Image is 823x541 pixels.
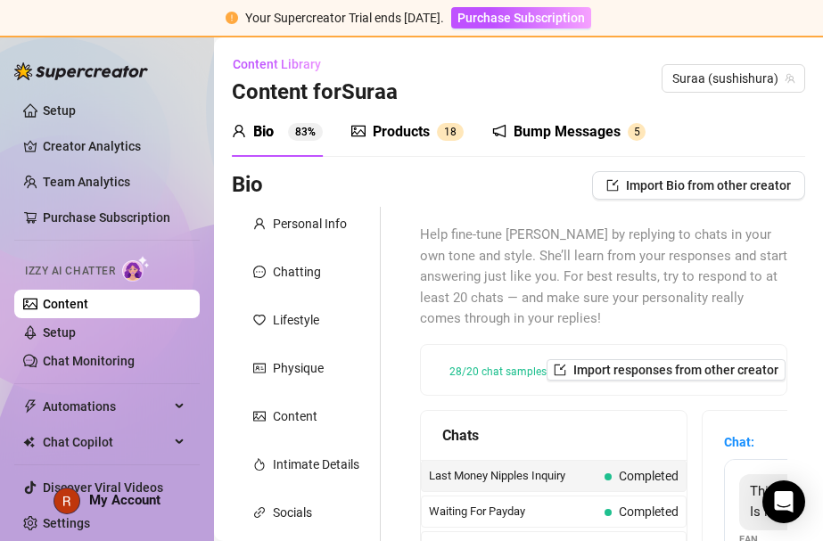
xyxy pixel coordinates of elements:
[43,392,169,421] span: Automations
[606,179,619,192] span: import
[457,11,585,25] span: Purchase Subscription
[429,503,597,521] span: Waiting For Payday
[23,399,37,414] span: thunderbolt
[245,11,444,25] span: Your Supercreator Trial ends [DATE].
[351,124,366,138] span: picture
[253,121,274,143] div: Bio
[514,121,621,143] div: Bump Messages
[253,217,266,230] span: user
[253,458,266,471] span: fire
[762,480,805,523] div: Open Intercom Messenger
[253,410,266,422] span: picture
[43,428,169,456] span: Chat Copilot
[43,132,185,160] a: Creator Analytics
[619,469,679,483] span: Completed
[449,366,547,377] span: 28/20 chat samples
[23,436,35,448] img: Chat Copilot
[451,11,591,25] a: Purchase Subscription
[626,178,791,193] span: Import Bio from other creator
[628,123,646,141] sup: 5
[122,256,150,282] img: AI Chatter
[233,57,321,71] span: Content Library
[492,124,506,138] span: notification
[273,455,359,474] div: Intimate Details
[232,171,263,200] h3: Bio
[273,503,312,522] div: Socials
[43,325,76,340] a: Setup
[253,266,266,278] span: message
[43,480,163,495] a: Discover Viral Videos
[672,65,794,92] span: Suraa (sushishura)
[547,359,786,381] button: Import responses from other creator
[226,12,238,24] span: exclamation-circle
[273,262,321,282] div: Chatting
[232,50,335,78] button: Content Library
[43,516,90,530] a: Settings
[444,126,450,138] span: 1
[25,263,115,280] span: Izzy AI Chatter
[437,123,464,141] sup: 18
[442,424,479,447] span: Chats
[619,504,679,519] span: Completed
[253,506,266,519] span: link
[43,297,88,311] a: Content
[451,7,591,29] button: Purchase Subscription
[450,126,457,138] span: 8
[634,126,640,138] span: 5
[785,73,795,84] span: team
[43,210,170,225] a: Purchase Subscription
[43,103,76,118] a: Setup
[592,171,805,200] button: Import Bio from other creator
[373,121,430,143] div: Products
[273,214,347,234] div: Personal Info
[253,314,266,326] span: heart
[232,124,246,138] span: user
[429,467,597,485] span: Last Money Nipples Inquiry
[573,363,778,377] span: Import responses from other creator
[724,435,754,449] strong: Chat:
[43,354,135,368] a: Chat Monitoring
[273,310,319,330] div: Lifestyle
[288,123,323,141] sup: 83%
[232,78,398,107] h3: Content for Suraa
[554,364,566,376] span: import
[89,492,160,508] span: My Account
[273,406,317,426] div: Content
[14,62,148,80] img: logo-BBDzfeDw.svg
[43,175,130,189] a: Team Analytics
[420,225,787,330] span: Help fine-tune [PERSON_NAME] by replying to chats in your own tone and style. She’ll learn from y...
[273,358,324,378] div: Physique
[54,488,79,513] img: ACg8ocKq5zOTtnwjnoil3S4nZVQY-mXbbQgoo1yICVq1hgkZuc7JsA=s96-c
[253,362,266,374] span: idcard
